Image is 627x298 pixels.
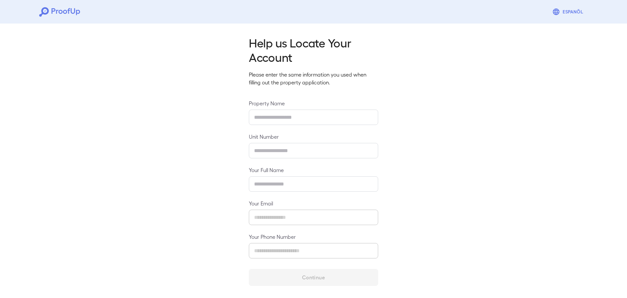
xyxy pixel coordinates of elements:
[249,233,378,240] label: Your Phone Number
[249,200,378,207] label: Your Email
[249,99,378,107] label: Property Name
[550,5,588,18] button: Espanõl
[249,133,378,140] label: Unit Number
[249,71,378,86] p: Please enter the same information you used when filling out the property application.
[249,166,378,174] label: Your Full Name
[249,35,378,64] h2: Help us Locate Your Account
